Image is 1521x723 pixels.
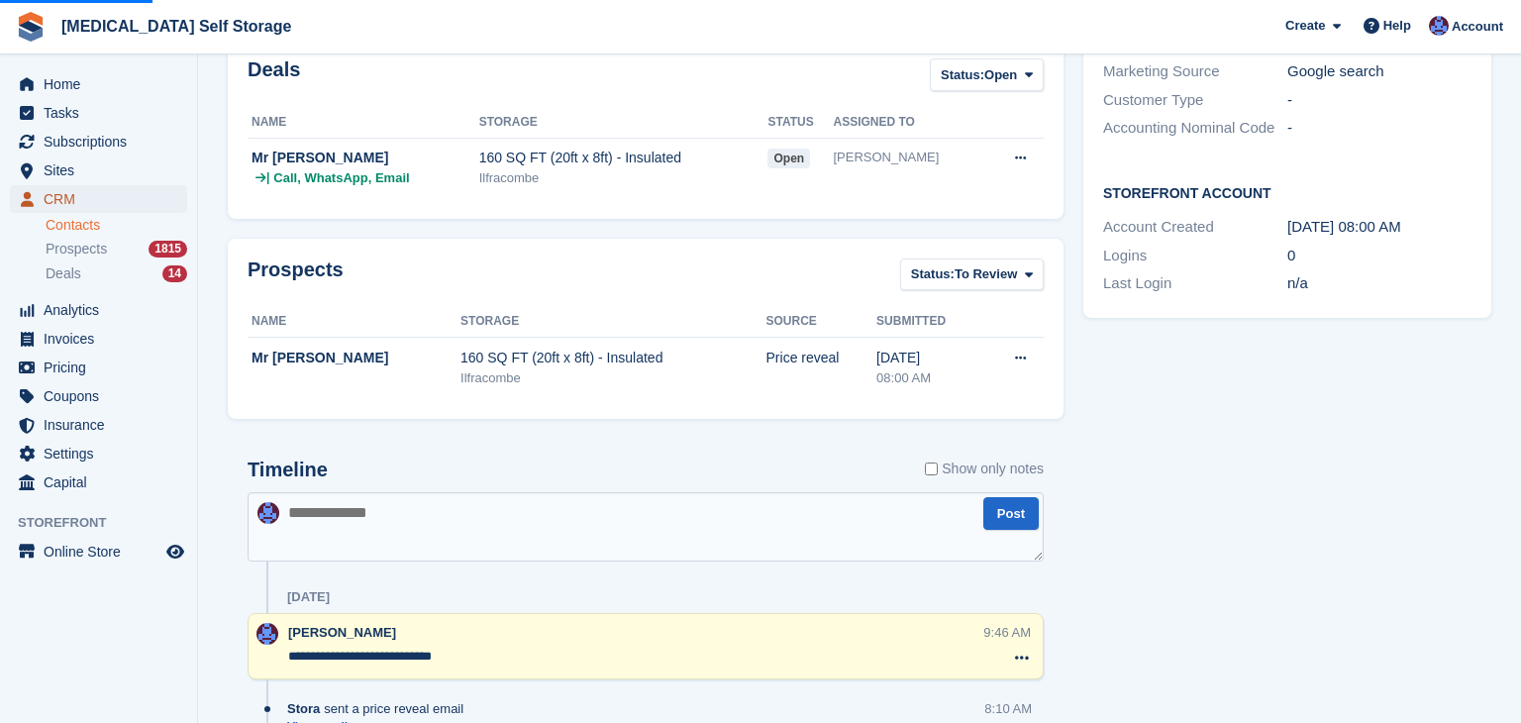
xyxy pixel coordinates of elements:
[955,264,1017,284] span: To Review
[1103,245,1287,267] div: Logins
[256,623,278,645] img: Helen Walker
[1287,89,1471,112] div: -
[984,699,1032,718] div: 8:10 AM
[1285,16,1325,36] span: Create
[44,468,162,496] span: Capital
[833,107,984,139] th: Assigned to
[460,368,766,388] div: Ilfracombe
[46,216,187,235] a: Contacts
[10,354,187,381] a: menu
[941,65,984,85] span: Status:
[766,306,877,338] th: Source
[10,411,187,439] a: menu
[984,65,1017,85] span: Open
[46,263,187,284] a: Deals 14
[925,459,938,479] input: Show only notes
[248,306,460,338] th: Name
[44,325,162,353] span: Invoices
[460,348,766,368] div: 160 SQ FT (20ft x 8ft) - Insulated
[1287,216,1471,239] div: [DATE] 08:00 AM
[10,440,187,467] a: menu
[273,168,409,188] span: Call, WhatsApp, Email
[1103,216,1287,239] div: Account Created
[287,699,473,718] div: sent a price reveal email
[162,265,187,282] div: 14
[10,468,187,496] a: menu
[1452,17,1503,37] span: Account
[479,107,768,139] th: Storage
[163,540,187,564] a: Preview store
[1103,60,1287,83] div: Marketing Source
[10,296,187,324] a: menu
[479,148,768,168] div: 160 SQ FT (20ft x 8ft) - Insulated
[266,168,269,188] span: |
[46,239,187,259] a: Prospects 1815
[10,538,187,566] a: menu
[1287,60,1471,83] div: Google search
[44,411,162,439] span: Insurance
[10,382,187,410] a: menu
[44,382,162,410] span: Coupons
[900,258,1044,291] button: Status: To Review
[288,625,396,640] span: [PERSON_NAME]
[44,128,162,155] span: Subscriptions
[1383,16,1411,36] span: Help
[460,306,766,338] th: Storage
[1103,89,1287,112] div: Customer Type
[46,264,81,283] span: Deals
[911,264,955,284] span: Status:
[16,12,46,42] img: stora-icon-8386f47178a22dfd0bd8f6a31ec36ba5ce8667c1dd55bd0f319d3a0aa187defe.svg
[1287,117,1471,140] div: -
[10,99,187,127] a: menu
[44,99,162,127] span: Tasks
[149,241,187,258] div: 1815
[44,70,162,98] span: Home
[44,156,162,184] span: Sites
[876,368,981,388] div: 08:00 AM
[876,348,981,368] div: [DATE]
[252,348,460,368] div: Mr [PERSON_NAME]
[248,58,300,95] h2: Deals
[10,156,187,184] a: menu
[876,306,981,338] th: Submitted
[767,149,810,168] span: open
[1287,245,1471,267] div: 0
[925,459,1044,479] label: Show only notes
[248,459,328,481] h2: Timeline
[248,107,479,139] th: Name
[930,58,1044,91] button: Status: Open
[18,513,197,533] span: Storefront
[767,107,833,139] th: Status
[983,497,1039,530] button: Post
[287,589,330,605] div: [DATE]
[257,502,279,524] img: Helen Walker
[10,128,187,155] a: menu
[248,258,344,295] h2: Prospects
[1103,117,1287,140] div: Accounting Nominal Code
[983,623,1031,642] div: 9:46 AM
[1103,182,1471,202] h2: Storefront Account
[44,354,162,381] span: Pricing
[1429,16,1449,36] img: Helen Walker
[1287,272,1471,295] div: n/a
[10,325,187,353] a: menu
[10,70,187,98] a: menu
[1103,272,1287,295] div: Last Login
[44,296,162,324] span: Analytics
[44,185,162,213] span: CRM
[766,348,877,368] div: Price reveal
[53,10,299,43] a: [MEDICAL_DATA] Self Storage
[479,168,768,188] div: Ilfracombe
[44,538,162,566] span: Online Store
[833,148,984,167] div: [PERSON_NAME]
[287,699,320,718] span: Stora
[252,148,479,168] div: Mr [PERSON_NAME]
[46,240,107,258] span: Prospects
[10,185,187,213] a: menu
[44,440,162,467] span: Settings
